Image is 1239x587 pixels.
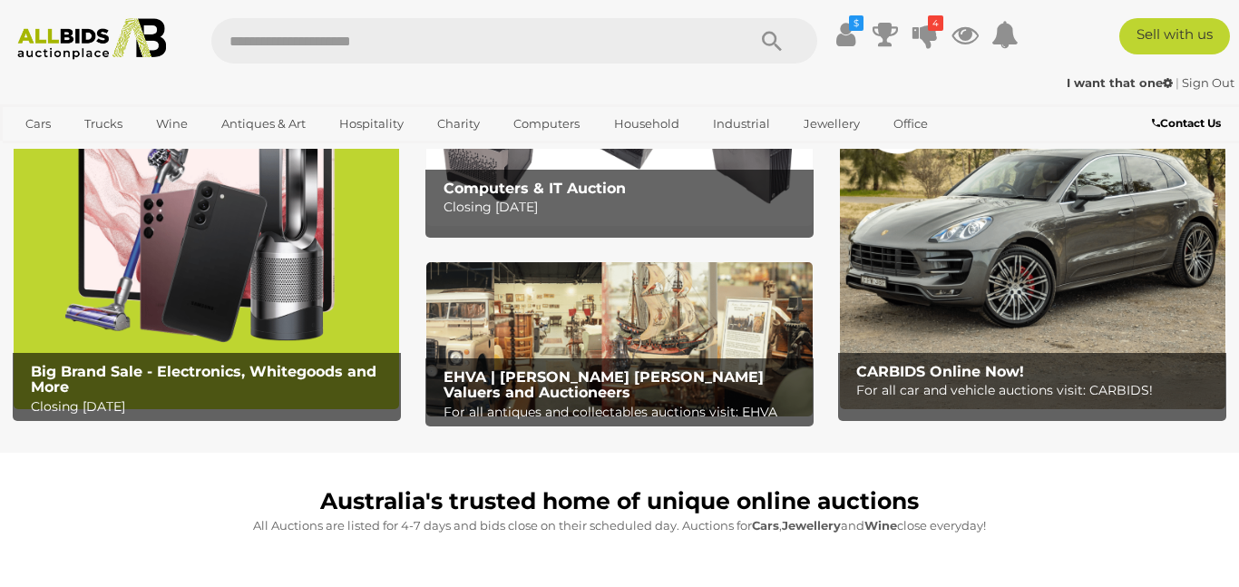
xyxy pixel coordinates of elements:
a: Antiques & Art [210,109,317,139]
strong: I want that one [1067,75,1173,90]
b: Computers & IT Auction [444,180,626,197]
i: $ [849,15,863,31]
a: CARBIDS Online Now! CARBIDS Online Now! For all car and vehicle auctions visit: CARBIDS! [840,71,1225,409]
strong: Wine [864,518,897,533]
a: Charity [425,109,492,139]
a: Industrial [701,109,782,139]
i: 4 [928,15,943,31]
a: Contact Us [1152,113,1225,133]
p: For all car and vehicle auctions visit: CARBIDS! [856,379,1217,402]
p: Closing [DATE] [31,396,392,418]
img: CARBIDS Online Now! [840,71,1225,409]
b: EHVA | [PERSON_NAME] [PERSON_NAME] Valuers and Auctioneers [444,368,764,402]
strong: Jewellery [782,518,841,533]
a: Jewellery [792,109,872,139]
a: Wine [144,109,200,139]
img: Big Brand Sale - Electronics, Whitegoods and More [14,71,399,409]
p: For all antiques and collectables auctions visit: EHVA [444,401,805,424]
a: Sell with us [1119,18,1230,54]
img: Allbids.com.au [9,18,174,60]
b: Contact Us [1152,116,1221,130]
a: [GEOGRAPHIC_DATA] [84,139,237,169]
a: Trucks [73,109,134,139]
a: Big Brand Sale - Electronics, Whitegoods and More Big Brand Sale - Electronics, Whitegoods and Mo... [14,71,399,409]
a: Cars [14,109,63,139]
img: EHVA | Evans Hastings Valuers and Auctioneers [426,262,812,416]
a: Computers [502,109,591,139]
a: Hospitality [327,109,415,139]
p: All Auctions are listed for 4-7 days and bids close on their scheduled day. Auctions for , and cl... [23,515,1216,536]
h1: Australia's trusted home of unique online auctions [23,489,1216,514]
strong: Cars [752,518,779,533]
a: $ [832,18,859,51]
b: CARBIDS Online Now! [856,363,1024,380]
a: Household [602,109,691,139]
a: 4 [912,18,939,51]
a: I want that one [1067,75,1176,90]
a: Sign Out [1182,75,1234,90]
a: Office [882,109,940,139]
a: Sports [14,139,74,169]
span: | [1176,75,1179,90]
a: EHVA | Evans Hastings Valuers and Auctioneers EHVA | [PERSON_NAME] [PERSON_NAME] Valuers and Auct... [426,262,812,416]
b: Big Brand Sale - Electronics, Whitegoods and More [31,363,376,396]
a: Computers & IT Auction Computers & IT Auction Closing [DATE] [426,71,812,225]
button: Search [727,18,817,64]
p: Closing [DATE] [444,196,805,219]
